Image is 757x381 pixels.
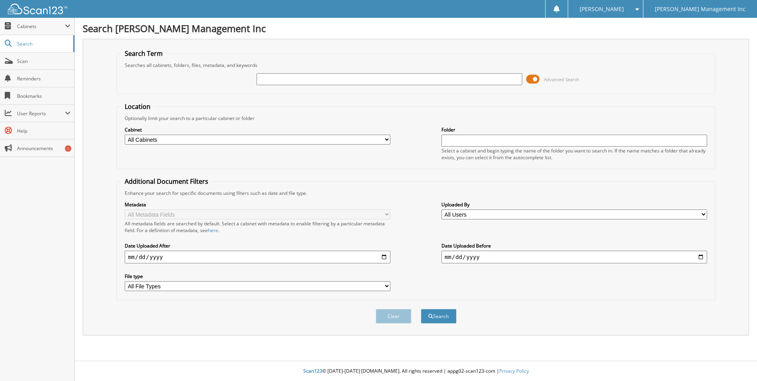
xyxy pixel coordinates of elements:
[441,251,707,263] input: end
[75,362,757,381] div: © [DATE]-[DATE] [DOMAIN_NAME]. All rights reserved | appg02-scan123-com |
[441,201,707,208] label: Uploaded By
[580,7,624,11] span: [PERSON_NAME]
[121,62,711,69] div: Searches all cabinets, folders, files, metadata, and keywords
[121,177,212,186] legend: Additional Document Filters
[121,115,711,122] div: Optionally limit your search to a particular cabinet or folder
[544,76,579,82] span: Advanced Search
[655,7,746,11] span: [PERSON_NAME] Management Inc
[125,273,390,280] label: File type
[421,309,456,324] button: Search
[441,242,707,249] label: Date Uploaded Before
[65,145,71,152] div: 1
[17,145,70,152] span: Announcements
[83,22,749,35] h1: Search [PERSON_NAME] Management Inc
[125,126,390,133] label: Cabinet
[376,309,411,324] button: Clear
[303,368,322,374] span: Scan123
[125,201,390,208] label: Metadata
[499,368,529,374] a: Privacy Policy
[8,4,67,14] img: scan123-logo-white.svg
[125,220,390,234] div: All metadata fields are searched by default. Select a cabinet with metadata to enable filtering b...
[125,242,390,249] label: Date Uploaded After
[17,93,70,99] span: Bookmarks
[17,58,70,65] span: Scan
[125,251,390,263] input: start
[208,227,218,234] a: here
[17,75,70,82] span: Reminders
[441,147,707,161] div: Select a cabinet and begin typing the name of the folder you want to search in. If the name match...
[121,49,167,58] legend: Search Term
[441,126,707,133] label: Folder
[17,40,69,47] span: Search
[121,190,711,196] div: Enhance your search for specific documents using filters such as date and file type.
[17,128,70,134] span: Help
[17,23,65,30] span: Cabinets
[121,102,154,111] legend: Location
[17,110,65,117] span: User Reports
